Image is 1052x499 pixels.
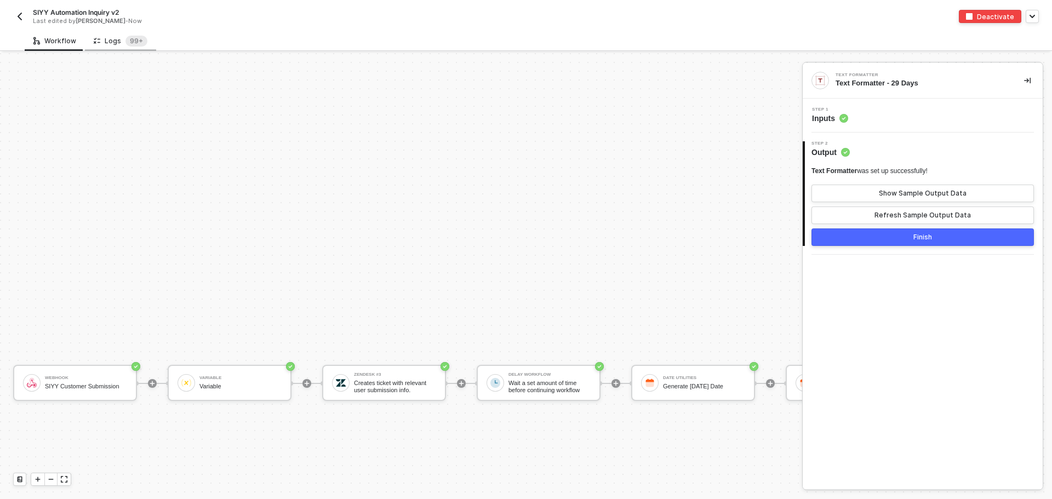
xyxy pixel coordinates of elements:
div: Finish [913,233,932,242]
div: Show Sample Output Data [879,189,967,198]
img: icon [27,378,37,388]
div: Text Formatter - 29 Days [836,78,1007,88]
img: icon [336,378,346,388]
div: was set up successfully! [811,167,928,176]
div: Step 2Output Text Formatterwas set up successfully!Show Sample Output DataRefresh Sample Output D... [803,141,1043,246]
span: [PERSON_NAME] [76,17,125,25]
span: icon-expand [61,476,67,483]
span: Output [811,147,850,158]
div: Logs [94,36,147,47]
span: icon-collapse-right [1024,77,1031,84]
div: Deactivate [977,12,1014,21]
div: Wait a set amount of time before continuing workflow [508,380,591,393]
img: integration-icon [815,76,825,85]
span: icon-success-page [750,362,758,371]
div: Text Formatter [836,73,1000,77]
img: icon [799,378,809,388]
div: Creates ticket with relevant user submission info. [354,380,436,393]
img: back [15,12,24,21]
div: SIYY Customer Submission [45,383,127,390]
span: icon-play [458,380,465,387]
span: SIYY Automation Inquiry v2 [33,8,119,17]
div: Delay Workflow [508,372,591,377]
img: icon [490,378,500,388]
sup: 112 [125,36,147,47]
span: icon-play [613,380,619,387]
img: icon [181,378,191,388]
div: Workflow [33,37,76,45]
div: Zendesk #3 [354,372,436,377]
span: icon-success-page [595,362,604,371]
span: icon-play [304,380,310,387]
span: Step 1 [812,107,848,112]
span: icon-play [35,476,41,483]
span: icon-success-page [286,362,295,371]
button: back [13,10,26,23]
span: icon-success-page [131,362,140,371]
button: Refresh Sample Output Data [811,207,1034,224]
span: icon-success-page [441,362,449,371]
img: icon [645,378,655,388]
button: Finish [811,228,1034,246]
div: Refresh Sample Output Data [874,211,971,220]
div: Variable [199,376,282,380]
div: Step 1Inputs [803,107,1043,124]
button: deactivateDeactivate [959,10,1021,23]
div: Webhook [45,376,127,380]
div: Variable [199,383,282,390]
span: Text Formatter [811,167,857,175]
div: Date Utilities [663,376,745,380]
div: Last edited by - Now [33,17,501,25]
span: Step 2 [811,141,850,146]
span: Inputs [812,113,848,124]
span: icon-play [767,380,774,387]
div: Generate [DATE] Date [663,383,745,390]
span: icon-play [149,380,156,387]
img: deactivate [966,13,973,20]
span: icon-minus [48,476,54,483]
button: Show Sample Output Data [811,185,1034,202]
